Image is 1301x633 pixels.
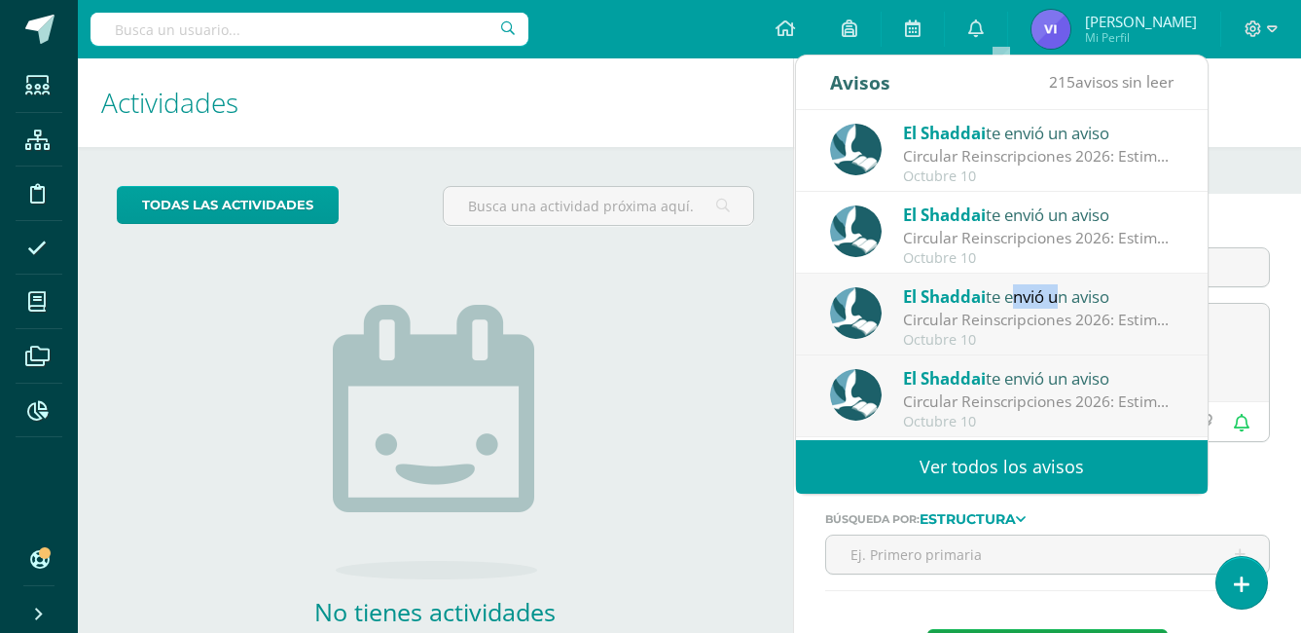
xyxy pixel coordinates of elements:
[444,187,752,225] input: Busca una actividad próxima aquí...
[101,58,770,147] h1: Actividades
[1049,71,1075,93] span: 215
[903,227,1174,249] div: Circular Reinscripciones 2026: Estimada Comunidad Educativa: Compartimos circular con información...
[117,186,339,224] a: todas las Actividades
[1085,29,1197,46] span: Mi Perfil
[903,332,1174,349] div: Octubre 10
[903,367,986,390] span: El Shaddai
[903,414,1174,430] div: Octubre 10
[830,287,882,339] img: 0214cd8b8679da0f256ec9c9e7ffe613.png
[903,309,1174,331] div: Circular Reinscripciones 2026: Estimada Comunidad Educativa: Compartimos circular con información...
[903,168,1174,185] div: Octubre 10
[1085,12,1197,31] span: [PERSON_NAME]
[903,283,1174,309] div: te envió un aviso
[1031,10,1070,49] img: 6d45eeb63ee2576034cb40a112175507.png
[903,202,1174,227] div: te envió un aviso
[826,536,1269,574] input: Ej. Primero primaria
[903,204,986,226] span: El Shaddai
[825,512,920,526] span: Búsqueda por:
[903,365,1174,391] div: te envió un aviso
[903,122,986,144] span: El Shaddai
[830,124,882,175] img: 0214cd8b8679da0f256ec9c9e7ffe613.png
[903,285,986,308] span: El Shaddai
[830,56,890,109] div: Avisos
[903,250,1174,267] div: Octubre 10
[830,205,882,257] img: 0214cd8b8679da0f256ec9c9e7ffe613.png
[830,369,882,421] img: 0214cd8b8679da0f256ec9c9e7ffe613.png
[920,511,1026,525] a: Estructura
[90,13,528,46] input: Busca un usuario...
[333,305,537,579] img: no_activities.png
[903,120,1174,145] div: te envió un aviso
[794,147,910,194] a: Evento
[240,595,630,628] h2: No tienes actividades
[796,440,1208,494] a: Ver todos los avisos
[903,391,1174,413] div: Circular Reinscripciones 2026: Estimada Comunidad Educativa: Compartimos circular con información...
[920,510,1016,528] strong: Estructura
[903,145,1174,168] div: Circular Reinscripciones 2026: Estimada Comunidad Educativa: Compartimos circular con información...
[1049,71,1174,93] span: avisos sin leer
